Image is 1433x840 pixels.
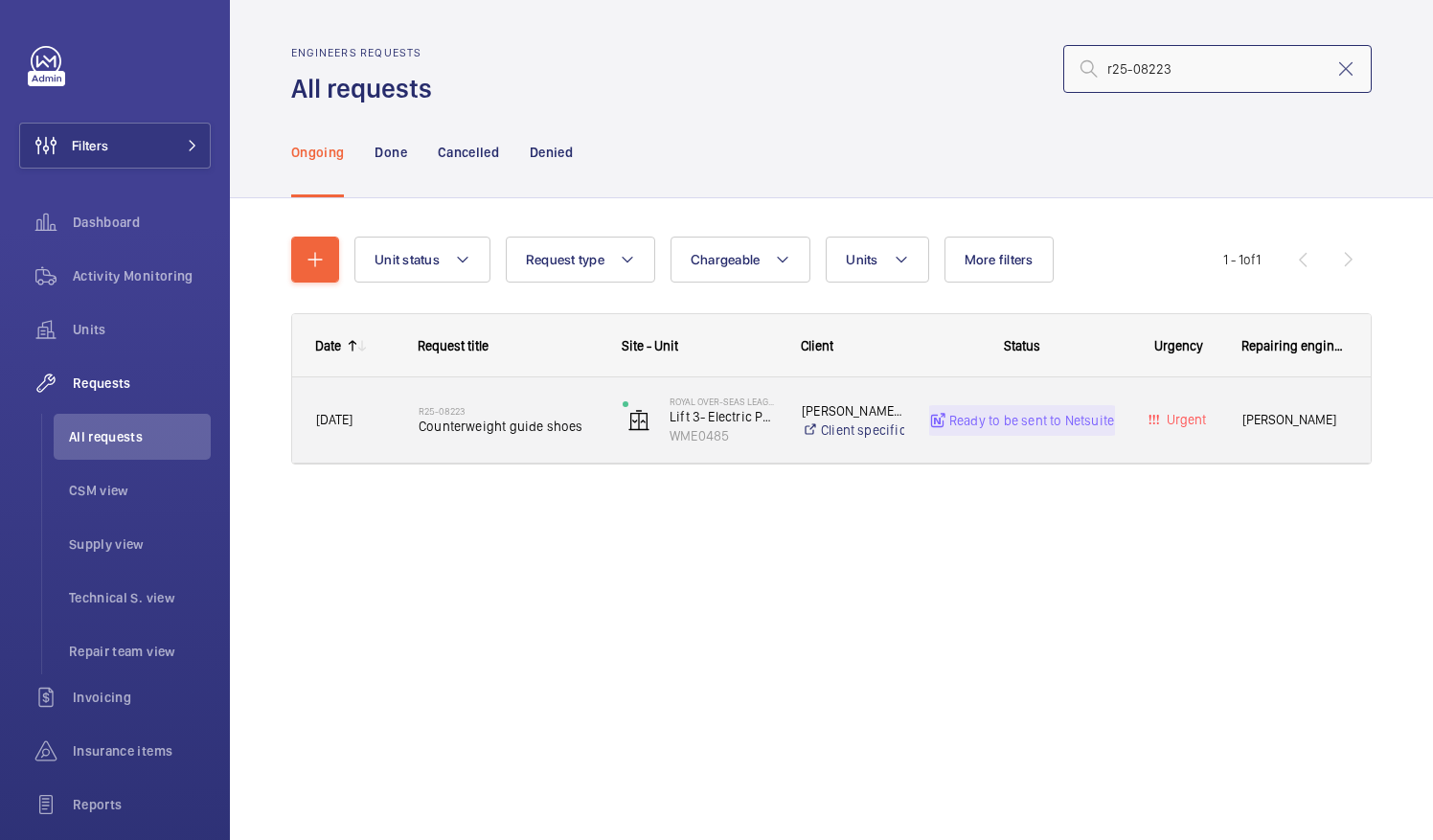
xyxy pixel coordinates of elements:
[506,237,655,283] button: Request type
[622,338,678,353] span: Site - Unit
[802,401,904,420] p: [PERSON_NAME] [PERSON_NAME] + [PERSON_NAME] - [PERSON_NAME]
[526,252,604,267] span: Request type
[291,46,444,59] h2: Engineers requests
[419,417,598,436] span: Counterweight guide shoes
[73,741,211,761] span: Insurance items
[73,266,211,285] span: Activity Monitoring
[73,795,211,814] span: Reports
[291,143,344,162] p: Ongoing
[627,409,650,432] img: elevator.svg
[73,213,211,232] span: Dashboard
[826,237,928,283] button: Units
[69,642,211,661] span: Repair team view
[69,588,211,607] span: Technical S. view
[1004,338,1040,353] span: Status
[1063,45,1372,93] input: Search by request number or quote number
[73,320,211,339] span: Units
[670,407,777,426] p: Lift 3- Electric Passenger/Goods Lift
[671,237,811,283] button: Chargeable
[691,252,761,267] span: Chargeable
[1241,338,1349,353] span: Repairing engineer
[846,252,877,267] span: Units
[418,338,489,353] span: Request title
[965,252,1034,267] span: More filters
[670,426,777,445] p: WME0485
[949,411,1114,430] p: Ready to be sent to Netsuite
[69,427,211,446] span: All requests
[801,338,833,353] span: Client
[316,412,353,427] span: [DATE]
[73,374,211,393] span: Requests
[1243,252,1256,267] span: of
[375,252,440,267] span: Unit status
[354,237,490,283] button: Unit status
[419,405,598,417] h2: R25-08223
[73,688,211,707] span: Invoicing
[19,123,211,169] button: Filters
[69,481,211,500] span: CSM view
[1163,412,1206,427] span: Urgent
[72,136,108,155] span: Filters
[1242,409,1348,431] span: [PERSON_NAME]
[438,143,499,162] p: Cancelled
[944,237,1054,283] button: More filters
[1223,253,1261,266] span: 1 - 1 1
[69,534,211,554] span: Supply view
[530,143,573,162] p: Denied
[315,338,341,353] div: Date
[291,71,444,106] h1: All requests
[670,396,777,407] p: Royal Over-Seas League
[375,143,406,162] p: Done
[802,420,904,440] a: Client specific
[1154,338,1203,353] span: Urgency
